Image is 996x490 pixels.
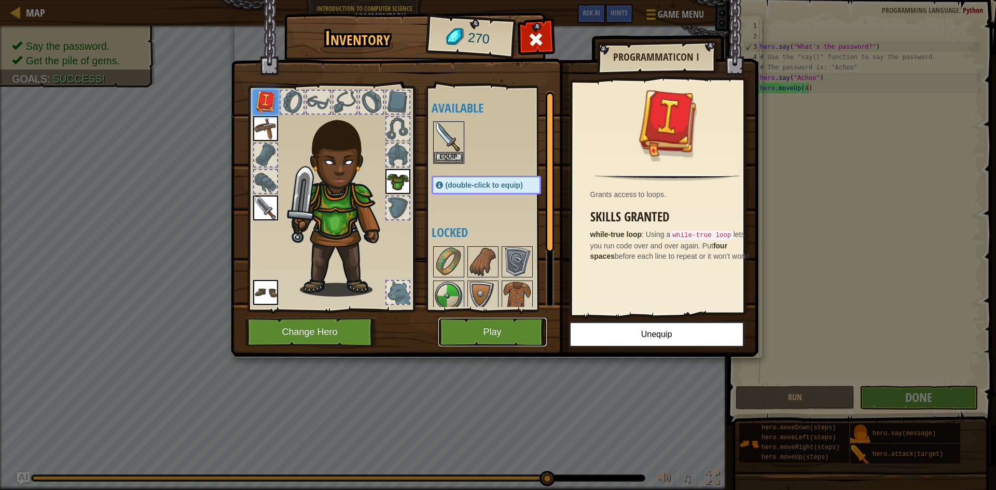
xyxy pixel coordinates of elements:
[503,247,532,276] img: portrait.png
[287,106,398,297] img: raider_hair.png
[642,230,646,239] span: :
[292,27,424,49] h1: Inventory
[253,116,278,141] img: portrait.png
[590,230,750,260] span: Using a lets you run code over and over again. Put before each line to repeat or it won't work!
[569,321,744,347] button: Unequip
[434,122,463,151] img: portrait.png
[590,189,750,200] div: Grants access to loops.
[503,282,532,311] img: portrait.png
[670,231,733,240] code: while-true loop
[634,89,701,157] img: portrait.png
[245,318,377,346] button: Change Hero
[434,282,463,311] img: portrait.png
[432,226,562,239] h4: Locked
[385,169,410,194] img: portrait.png
[468,247,497,276] img: portrait.png
[253,195,278,220] img: portrait.png
[253,90,278,115] img: portrait.png
[595,174,739,181] img: hr.png
[446,181,523,189] span: (double-click to equip)
[590,210,750,224] h3: Skills Granted
[432,101,562,115] h4: Available
[434,247,463,276] img: portrait.png
[253,280,278,305] img: portrait.png
[590,242,728,260] strong: four spaces
[607,51,705,63] h2: Programmaticon I
[590,230,642,239] strong: while-true loop
[438,318,547,346] button: Play
[468,282,497,311] img: portrait.png
[434,152,463,163] button: Equip
[467,29,490,49] span: 270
